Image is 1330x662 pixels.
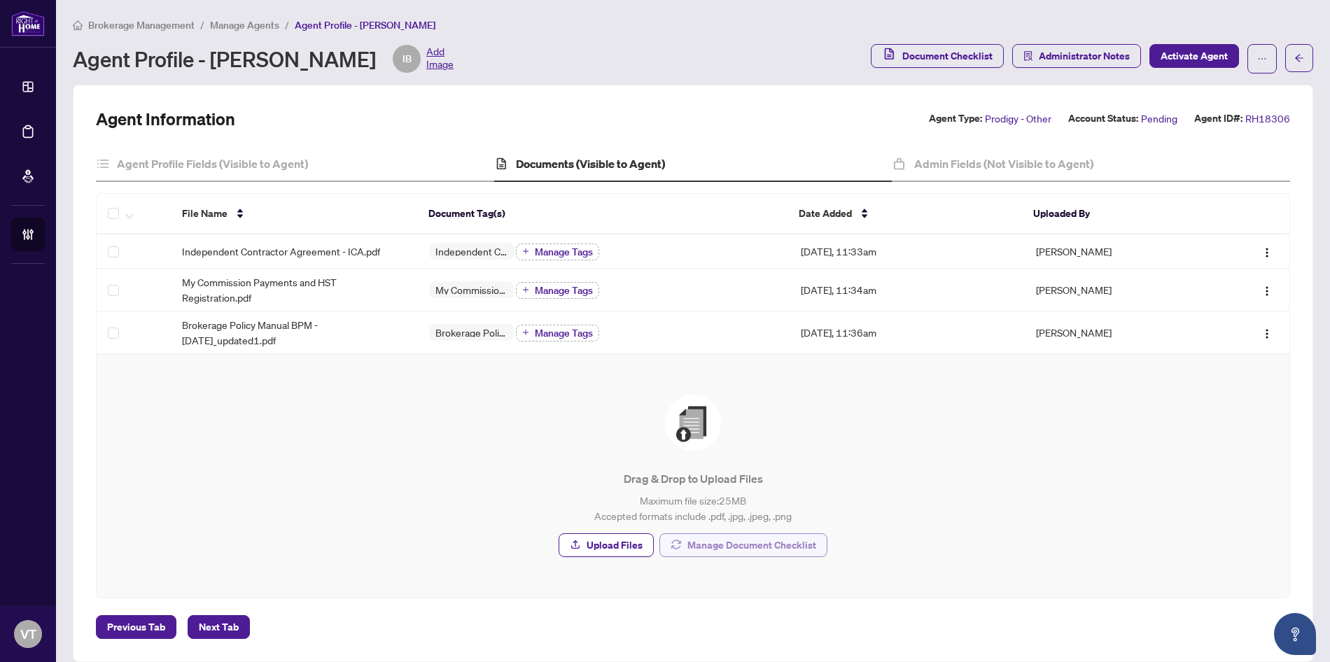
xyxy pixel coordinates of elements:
[107,616,165,638] span: Previous Tab
[790,234,1025,269] td: [DATE], 11:33am
[522,329,529,336] span: plus
[285,17,289,33] li: /
[73,45,454,73] div: Agent Profile - [PERSON_NAME]
[1261,247,1273,258] img: Logo
[1257,54,1267,64] span: ellipsis
[516,244,599,260] button: Manage Tags
[535,286,593,295] span: Manage Tags
[1274,613,1316,655] button: Open asap
[902,45,993,67] span: Document Checklist
[914,155,1093,172] h4: Admin Fields (Not Visible to Agent)
[787,194,1022,234] th: Date Added
[1022,194,1207,234] th: Uploaded By
[426,45,454,73] span: Add Image
[96,615,176,639] button: Previous Tab
[1025,311,1210,354] td: [PERSON_NAME]
[125,493,1261,523] p: Maximum file size: 25 MB Accepted formats include .pdf, .jpg, .jpeg, .png
[1294,53,1304,63] span: arrow-left
[587,534,643,556] span: Upload Files
[11,10,45,36] img: logo
[522,248,529,255] span: plus
[659,533,827,557] button: Manage Document Checklist
[1023,51,1033,61] span: solution
[182,244,380,259] span: Independent Contractor Agreement - ICA.pdf
[516,325,599,341] button: Manage Tags
[430,285,514,295] span: My Commission Payments and HST Registration
[117,155,308,172] h4: Agent Profile Fields (Visible to Agent)
[985,111,1051,127] span: Prodigy - Other
[1194,111,1242,127] label: Agent ID#:
[20,624,36,644] span: VT
[871,44,1004,68] button: Document Checklist
[665,395,721,451] img: File Upload
[799,206,852,221] span: Date Added
[417,194,787,234] th: Document Tag(s)
[1161,45,1228,67] span: Activate Agent
[430,246,514,256] span: Independent Contractor Agreement
[535,328,593,338] span: Manage Tags
[535,247,593,257] span: Manage Tags
[1025,234,1210,269] td: [PERSON_NAME]
[200,17,204,33] li: /
[430,328,514,337] span: Brokerage Policy Manual
[88,19,195,31] span: Brokerage Management
[1039,45,1130,67] span: Administrator Notes
[790,269,1025,311] td: [DATE], 11:34am
[188,615,250,639] button: Next Tab
[516,155,665,172] h4: Documents (Visible to Agent)
[295,19,435,31] span: Agent Profile - [PERSON_NAME]
[1025,269,1210,311] td: [PERSON_NAME]
[199,616,239,638] span: Next Tab
[1141,111,1177,127] span: Pending
[182,317,407,348] span: Brokerage Policy Manual BPM - [DATE]_updated1.pdf
[1261,286,1273,297] img: Logo
[210,19,279,31] span: Manage Agents
[1012,44,1141,68] button: Administrator Notes
[182,206,227,221] span: File Name
[171,194,417,234] th: File Name
[929,111,982,127] label: Agent Type:
[1261,328,1273,339] img: Logo
[516,282,599,299] button: Manage Tags
[113,371,1273,581] span: File UploadDrag & Drop to Upload FilesMaximum file size:25MBAccepted formats include .pdf, .jpg, ...
[522,286,529,293] span: plus
[182,274,407,305] span: My Commission Payments and HST Registration.pdf
[1256,279,1278,301] button: Logo
[1245,111,1290,127] span: RH18306
[1256,240,1278,262] button: Logo
[402,51,412,66] span: IB
[125,470,1261,487] p: Drag & Drop to Upload Files
[1068,111,1138,127] label: Account Status:
[73,20,83,30] span: home
[687,534,816,556] span: Manage Document Checklist
[1149,44,1239,68] button: Activate Agent
[559,533,654,557] button: Upload Files
[790,311,1025,354] td: [DATE], 11:36am
[96,108,235,130] h2: Agent Information
[1256,321,1278,344] button: Logo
